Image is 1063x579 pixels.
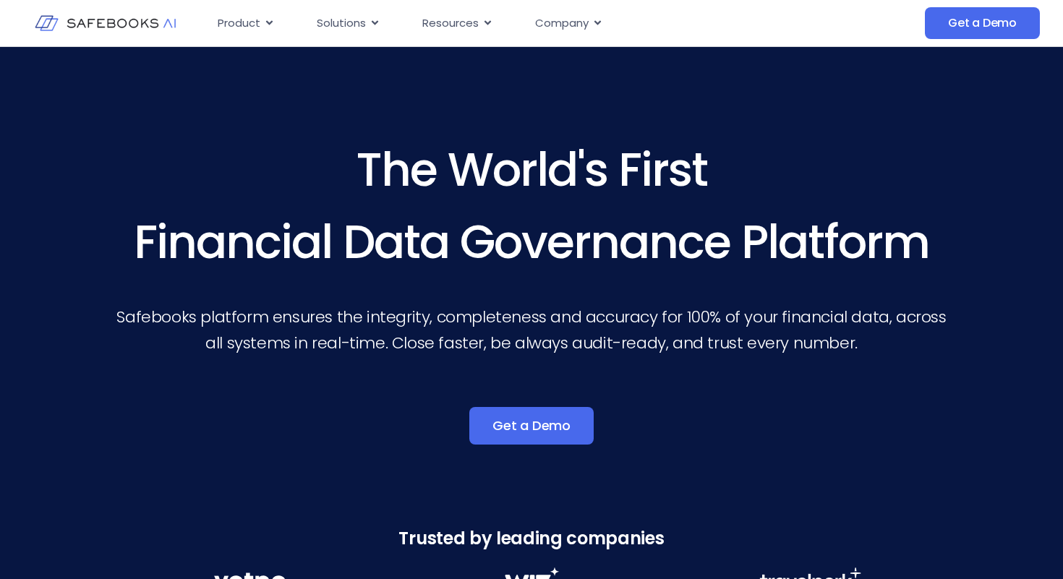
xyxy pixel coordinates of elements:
[206,9,809,38] nav: Menu
[317,15,366,32] span: Solutions
[492,419,571,433] span: Get a Demo
[925,7,1040,39] a: Get a Demo
[116,134,947,278] h3: The World's First Financial Data Governance Platform
[469,407,594,445] a: Get a Demo
[422,15,479,32] span: Resources
[116,304,947,356] p: Safebooks platform ensures the integrity, completeness and accuracy for 100% of your financial da...
[206,9,809,38] div: Menu Toggle
[948,16,1017,30] span: Get a Demo
[535,15,589,32] span: Company
[218,15,260,32] span: Product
